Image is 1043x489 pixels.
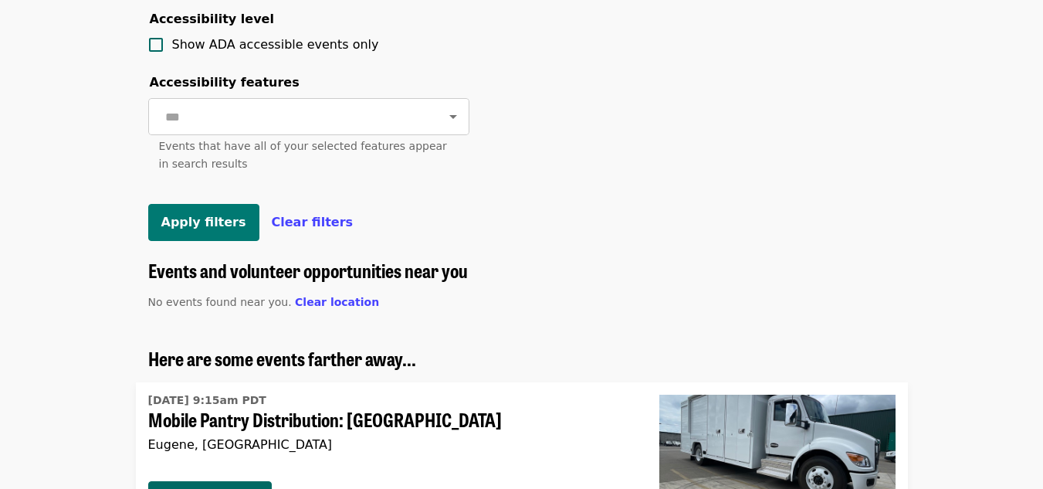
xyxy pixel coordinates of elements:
span: Accessibility features [150,75,300,90]
span: Apply filters [161,215,246,229]
span: Accessibility level [150,12,274,26]
span: Here are some events farther away... [148,345,416,372]
span: Show ADA accessible events only [172,37,379,52]
div: Eugene, [GEOGRAPHIC_DATA] [148,437,635,452]
span: Events and volunteer opportunities near you [148,256,468,284]
span: Clear location [295,296,379,308]
button: Open [442,106,464,127]
button: Apply filters [148,204,259,241]
time: [DATE] 9:15am PDT [148,392,266,409]
span: No events found near you. [148,296,292,308]
span: Events that have all of your selected features appear in search results [159,140,447,170]
span: Clear filters [272,215,354,229]
span: Mobile Pantry Distribution: [GEOGRAPHIC_DATA] [148,409,635,431]
button: Clear filters [272,213,354,232]
button: Clear location [295,294,379,311]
